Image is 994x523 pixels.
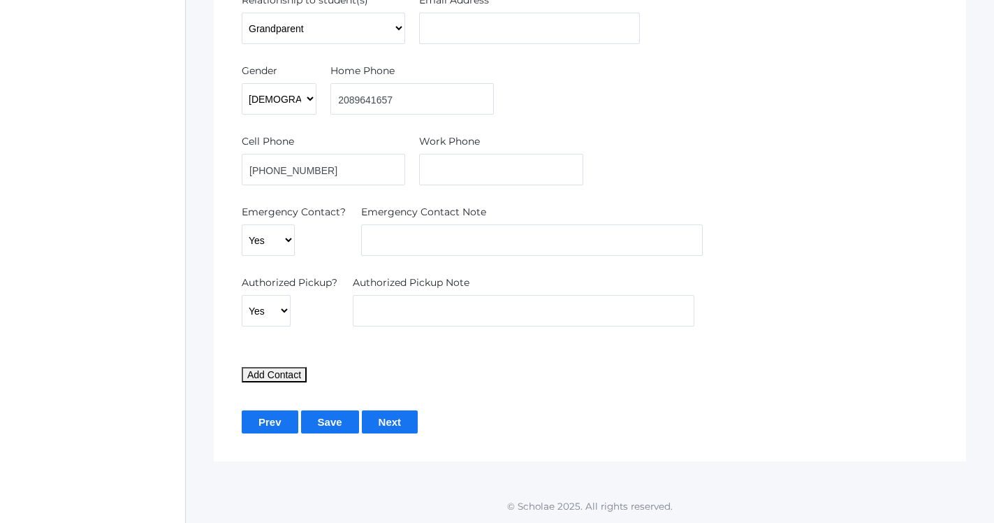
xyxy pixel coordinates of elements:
[242,367,307,382] button: Add Contact
[361,205,486,220] label: Emergency Contact Note
[242,410,298,434] input: Prev
[242,134,294,149] label: Cell Phone
[186,499,994,513] p: © Scholae 2025. All rights reserved.
[419,134,480,149] label: Work Phone
[330,64,395,78] label: Home Phone
[301,410,359,434] input: Save
[242,275,337,290] label: Authorized Pickup?
[362,410,418,434] input: Next
[242,205,346,220] label: Emergency Contact?
[353,275,469,290] label: Authorized Pickup Note
[242,64,277,78] label: Gender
